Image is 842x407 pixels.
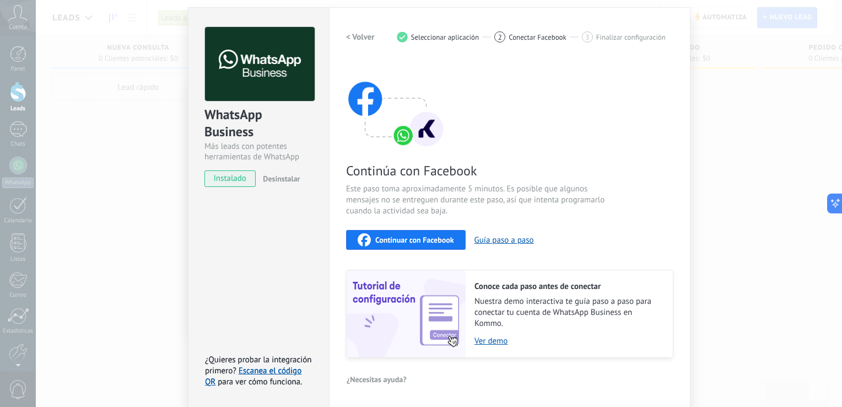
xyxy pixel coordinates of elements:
button: Desinstalar [258,170,300,187]
div: Más leads con potentes herramientas de WhatsApp [204,141,313,162]
button: Guía paso a paso [474,235,534,245]
span: Nuestra demo interactiva te guía paso a paso para conectar tu cuenta de WhatsApp Business en Kommo. [474,296,662,329]
a: Escanea el código QR [205,366,301,387]
span: Continúa con Facebook [346,162,608,179]
div: WhatsApp Business [204,106,313,141]
span: Desinstalar [263,174,300,184]
span: instalado [205,170,255,187]
span: 2 [498,33,502,42]
img: logo_main.png [205,27,315,101]
span: ¿Quieres probar la integración primero? [205,355,312,376]
span: Continuar con Facebook [375,236,454,244]
span: 3 [585,33,589,42]
img: connect with facebook [346,60,445,148]
button: Continuar con Facebook [346,230,466,250]
span: Conectar Facebook [509,33,566,41]
span: para ver cómo funciona. [218,377,302,387]
h2: < Volver [346,32,375,42]
h2: Conoce cada paso antes de conectar [474,281,662,292]
a: Ver demo [474,336,662,346]
span: Este paso toma aproximadamente 5 minutos. Es posible que algunos mensajes no se entreguen durante... [346,184,608,217]
span: Seleccionar aplicación [411,33,479,41]
button: < Volver [346,27,375,47]
button: ¿Necesitas ayuda? [346,371,407,388]
span: Finalizar configuración [596,33,666,41]
span: ¿Necesitas ayuda? [347,376,407,383]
